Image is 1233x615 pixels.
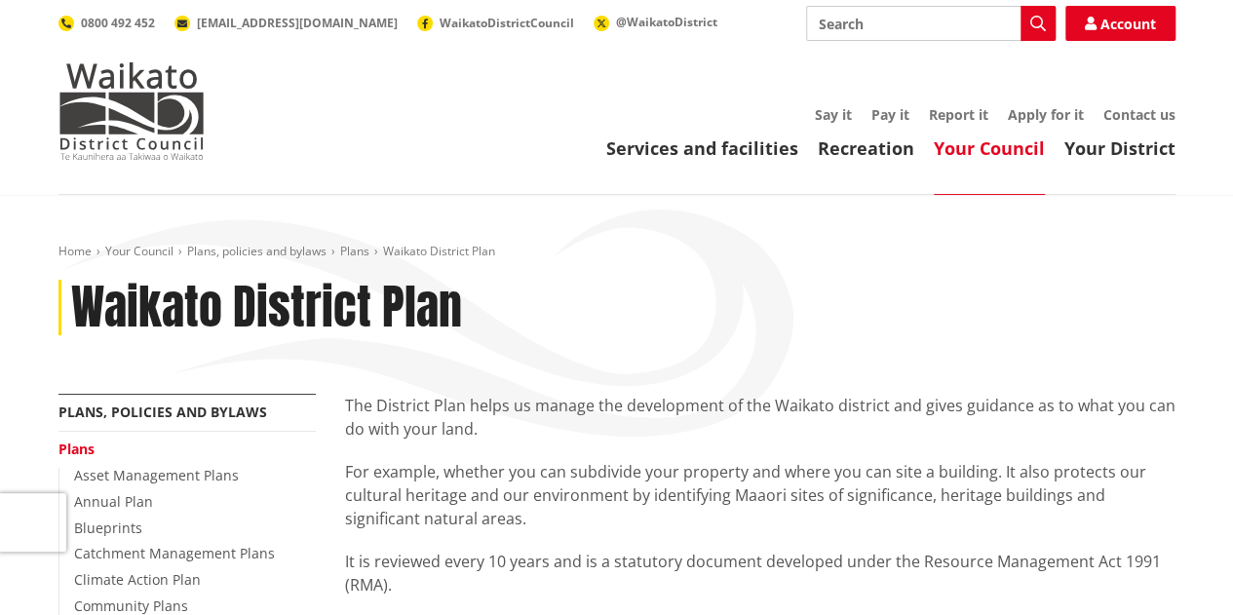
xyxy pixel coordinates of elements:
[58,440,95,458] a: Plans
[440,15,574,31] span: WaikatoDistrictCouncil
[74,519,142,537] a: Blueprints
[340,243,369,259] a: Plans
[1103,105,1175,124] a: Contact us
[58,403,267,421] a: Plans, policies and bylaws
[105,243,173,259] a: Your Council
[345,460,1175,530] p: For example, whether you can subdivide your property and where you can site a building. It also p...
[187,243,327,259] a: Plans, policies and bylaws
[871,105,909,124] a: Pay it
[417,15,574,31] a: WaikatoDistrictCouncil
[383,243,495,259] span: Waikato District Plan
[1143,533,1214,603] iframe: Messenger Launcher
[1065,6,1175,41] a: Account
[58,62,205,160] img: Waikato District Council - Te Kaunihera aa Takiwaa o Waikato
[934,136,1045,160] a: Your Council
[74,596,188,615] a: Community Plans
[74,544,275,562] a: Catchment Management Plans
[818,136,914,160] a: Recreation
[174,15,398,31] a: [EMAIL_ADDRESS][DOMAIN_NAME]
[345,550,1175,596] p: It is reviewed every 10 years and is a statutory document developed under the Resource Management...
[594,14,717,30] a: @WaikatoDistrict
[58,243,92,259] a: Home
[74,492,153,511] a: Annual Plan
[815,105,852,124] a: Say it
[616,14,717,30] span: @WaikatoDistrict
[806,6,1056,41] input: Search input
[1008,105,1084,124] a: Apply for it
[345,394,1175,441] p: The District Plan helps us manage the development of the Waikato district and gives guidance as t...
[606,136,798,160] a: Services and facilities
[81,15,155,31] span: 0800 492 452
[74,570,201,589] a: Climate Action Plan
[1064,136,1175,160] a: Your District
[74,466,239,484] a: Asset Management Plans
[71,280,462,336] h1: Waikato District Plan
[58,244,1175,260] nav: breadcrumb
[197,15,398,31] span: [EMAIL_ADDRESS][DOMAIN_NAME]
[58,15,155,31] a: 0800 492 452
[929,105,988,124] a: Report it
